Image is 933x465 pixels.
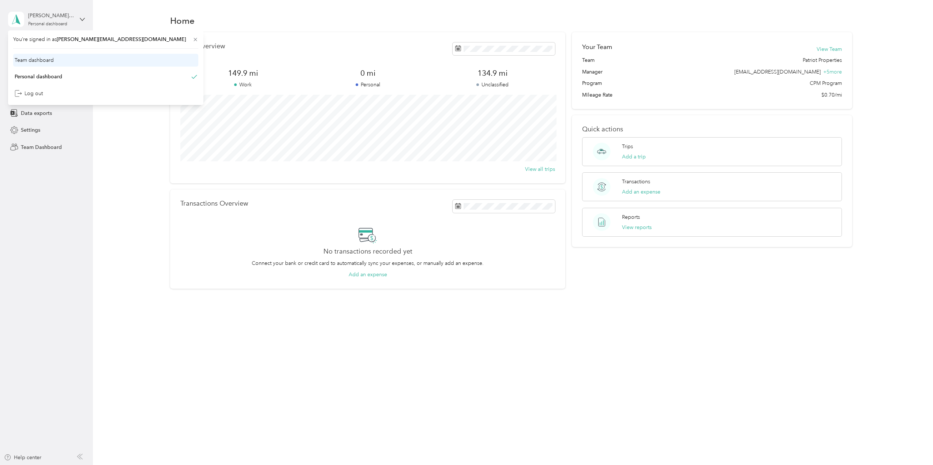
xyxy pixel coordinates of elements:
span: Settings [21,126,40,134]
button: Help center [4,454,41,461]
span: [PERSON_NAME][EMAIL_ADDRESS][DOMAIN_NAME] [57,36,186,42]
span: + 5 more [823,69,842,75]
button: Add an expense [622,188,660,196]
span: 0 mi [305,68,430,78]
div: Log out [15,90,43,97]
button: View Team [817,45,842,53]
div: Personal dashboard [15,73,62,80]
span: $0.70/mi [821,91,842,99]
h2: Your Team [582,42,612,52]
button: Add an expense [349,271,387,278]
p: Personal [305,81,430,89]
div: Personal dashboard [28,22,67,26]
h1: Home [170,17,195,25]
p: Quick actions [582,125,842,133]
button: Add a trip [622,153,646,161]
button: View all trips [525,165,555,173]
p: Connect your bank or credit card to automatically sync your expenses, or manually add an expense. [252,259,484,267]
span: Team Dashboard [21,143,62,151]
button: View reports [622,224,652,231]
div: [PERSON_NAME][EMAIL_ADDRESS][DOMAIN_NAME] [28,12,74,19]
h2: No transactions recorded yet [323,248,412,255]
span: 134.9 mi [430,68,555,78]
span: Program [582,79,602,87]
span: Mileage Rate [582,91,612,99]
span: Manager [582,68,603,76]
p: Reports [622,213,640,221]
p: Work [180,81,305,89]
p: Transactions Overview [180,200,248,207]
p: Transactions [622,178,650,185]
p: Trips [622,143,633,150]
span: CPM Program [810,79,842,87]
iframe: Everlance-gr Chat Button Frame [892,424,933,465]
span: You’re signed in as [13,35,198,43]
p: Unclassified [430,81,555,89]
span: Patriot Properties [803,56,842,64]
span: 149.9 mi [180,68,305,78]
span: Team [582,56,595,64]
span: Data exports [21,109,52,117]
span: [EMAIL_ADDRESS][DOMAIN_NAME] [734,69,821,75]
div: Team dashboard [15,56,54,64]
